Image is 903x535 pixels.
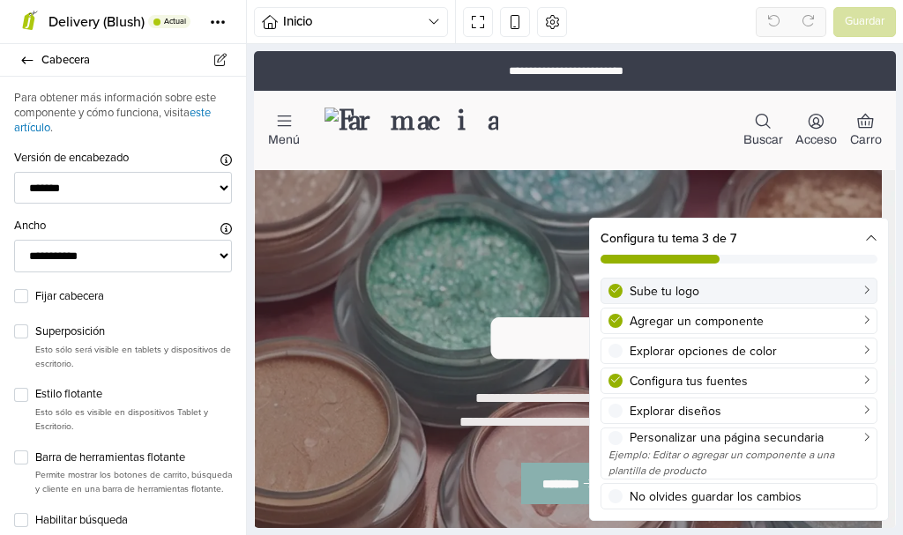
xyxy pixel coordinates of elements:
div: Explorar opciones de color [630,342,869,360]
span: Actual [164,18,186,26]
div: Agregar un componente [630,312,869,331]
div: Buscar [489,83,529,95]
div: Menú [14,83,46,95]
div: Ejemplo: Editar o agregar un componente a una plantilla de producto [608,447,869,479]
button: Guardar [833,7,896,37]
div: Personalizar una página secundaria [630,428,869,447]
label: Fijar cabecera [35,288,232,306]
label: Superposición [35,323,232,341]
label: Ancho [14,218,46,235]
label: Barra de herramientas flotante [35,450,232,467]
img: Farmacia [71,56,244,100]
label: Habilitar búsqueda [35,512,232,530]
div: Configura tu tema 3 de 7 [601,229,877,248]
div: No olvides guardar los cambios [630,487,869,506]
label: Versión de encabezado [14,150,129,167]
div: Acceso [541,83,583,95]
div: Configura tu tema 3 de 7 [590,219,888,274]
div: Explorar diseños [630,402,869,420]
span: Delivery (Blush) [49,13,145,31]
p: Para obtener más información sobre este componente y cómo funciona, visita . [14,91,232,136]
button: Acceso [538,56,586,100]
p: Permite mostrar los botones de carrito, búsqueda y cliente en una barra de herramientas flotante. [35,468,232,495]
button: Inicio [254,7,448,37]
a: este artículo [14,106,211,135]
p: Esto sólo será visible en tablets y dispositivos de escritorio. [35,343,232,370]
div: Carro [596,83,628,95]
a: Sube tu logo [601,278,877,304]
span: Inicio [283,11,428,32]
p: Esto sólo es visible en dispositivos Tablet y Escritorio. [35,405,232,433]
div: Sube tu logo [630,282,869,301]
button: Carro [593,56,631,100]
div: Configura tus fuentes [630,372,869,390]
span: Cabecera [41,48,225,72]
button: Menú [11,56,49,100]
button: Buscar [486,56,533,100]
label: Estilo flotante [35,386,232,404]
span: Guardar [845,13,884,31]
